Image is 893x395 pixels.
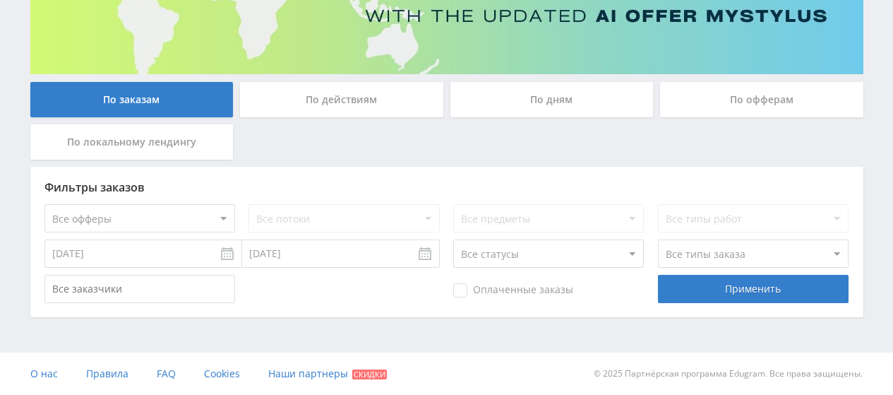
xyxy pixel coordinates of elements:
[157,367,176,380] span: FAQ
[453,353,863,395] div: © 2025 Партнёрская программа Edugram. Все права защищены.
[30,367,58,380] span: О нас
[268,353,387,395] a: Наши партнеры Скидки
[204,367,240,380] span: Cookies
[44,275,235,303] input: Все заказчики
[157,353,176,395] a: FAQ
[352,370,387,379] span: Скидки
[30,353,58,395] a: О нас
[240,82,443,117] div: По действиям
[450,82,654,117] div: По дням
[658,275,849,303] div: Применить
[204,353,240,395] a: Cookies
[268,367,348,380] span: Наши партнеры
[30,82,234,117] div: По заказам
[660,82,863,117] div: По офферам
[30,124,234,160] div: По локальному лендингу
[44,181,849,194] div: Фильтры заказов
[86,353,128,395] a: Правила
[453,283,573,297] span: Оплаченные заказы
[86,367,128,380] span: Правила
